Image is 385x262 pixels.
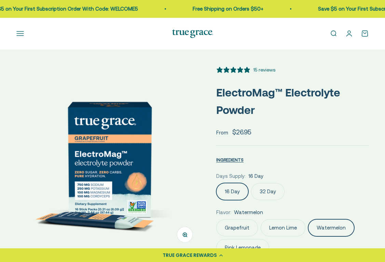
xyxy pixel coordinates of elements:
div: 15 reviews [253,66,275,74]
p: ElectroMag™ Electrolyte Powder [216,84,369,119]
legend: Flavor: [216,208,231,217]
span: Watermelon [234,208,263,217]
span: From [216,129,228,137]
span: 16 Day [248,172,263,180]
span: INGREDIENTS [216,157,244,162]
img: ElectroMag™ [16,66,203,252]
a: Free Shipping on Orders $50+ [192,6,263,12]
sale-price: $26.95 [232,127,251,137]
button: 5 stars, 15 ratings [216,66,275,74]
button: INGREDIENTS [216,156,244,164]
div: TRUE GRACE REWARDS [163,252,217,259]
legend: Days Supply: [216,172,246,180]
